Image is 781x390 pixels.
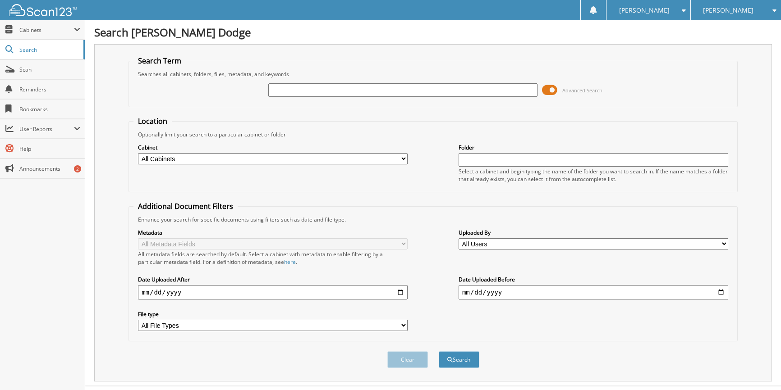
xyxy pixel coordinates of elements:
input: start [138,285,408,299]
span: User Reports [19,125,74,133]
span: Announcements [19,165,80,172]
label: File type [138,310,408,318]
legend: Location [133,116,172,126]
label: Cabinet [138,144,408,151]
span: [PERSON_NAME] [703,8,753,13]
div: Select a cabinet and begin typing the name of the folder you want to search in. If the name match... [459,168,728,183]
label: Folder [459,144,728,151]
a: here [284,258,296,266]
h1: Search [PERSON_NAME] Dodge [94,25,772,40]
span: Help [19,145,80,153]
span: Advanced Search [562,87,602,94]
span: Bookmarks [19,105,80,113]
input: end [459,285,728,299]
label: Uploaded By [459,229,728,236]
div: 2 [74,165,81,172]
div: Searches all cabinets, folders, files, metadata, and keywords [133,70,733,78]
label: Date Uploaded Before [459,276,728,283]
legend: Search Term [133,56,186,66]
div: All metadata fields are searched by default. Select a cabinet with metadata to enable filtering b... [138,250,408,266]
label: Metadata [138,229,408,236]
span: Search [19,46,79,54]
legend: Additional Document Filters [133,201,238,211]
button: Clear [387,351,428,368]
span: Scan [19,66,80,73]
span: [PERSON_NAME] [619,8,670,13]
span: Reminders [19,86,80,93]
span: Cabinets [19,26,74,34]
label: Date Uploaded After [138,276,408,283]
img: scan123-logo-white.svg [9,4,77,16]
button: Search [439,351,479,368]
div: Optionally limit your search to a particular cabinet or folder [133,131,733,138]
div: Enhance your search for specific documents using filters such as date and file type. [133,216,733,223]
